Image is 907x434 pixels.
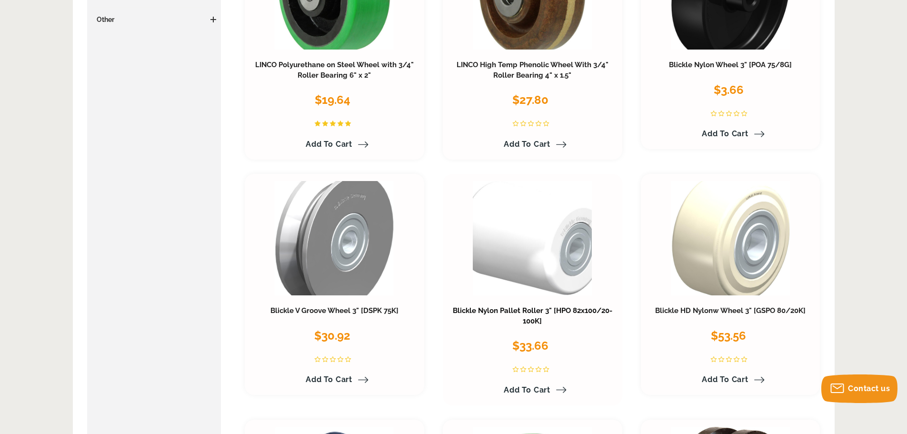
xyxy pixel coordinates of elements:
[314,329,350,343] span: $30.92
[669,61,792,69] a: Blickle Nylon Wheel 3" [POA 75/8G]
[300,372,369,388] a: Add to Cart
[306,375,352,384] span: Add to Cart
[512,339,548,353] span: $33.66
[498,136,567,152] a: Add to Cart
[498,382,567,398] a: Add to Cart
[512,93,548,107] span: $27.80
[821,374,897,403] button: Contact us
[696,126,765,142] a: Add to Cart
[306,140,352,149] span: Add to Cart
[457,61,608,80] a: LINCO High Temp Phenolic Wheel With 3/4" Roller Bearing 4" x 1.5"
[702,375,748,384] span: Add to Cart
[848,384,890,393] span: Contact us
[315,93,350,107] span: $19.64
[655,306,806,315] a: Blickle HD Nylonw Wheel 3" [GSPO 80/20K]
[300,136,369,152] a: Add to Cart
[711,329,746,343] span: $53.56
[702,129,748,138] span: Add to Cart
[696,372,765,388] a: Add to Cart
[255,61,414,80] a: LINCO Polyurethane on Steel Wheel with 3/4" Roller Bearing 6" x 2"
[504,385,550,394] span: Add to Cart
[270,306,399,315] a: Blickle V Groove Wheel 3" [DSPK 75K]
[92,15,217,24] h3: Other
[714,83,744,97] span: $3.66
[504,140,550,149] span: Add to Cart
[453,306,612,325] a: Blickle Nylon Pallet Roller 3" [HPO 82x100/20-100K]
